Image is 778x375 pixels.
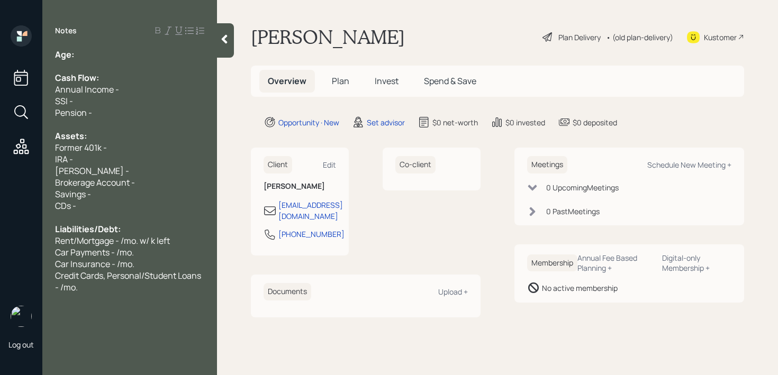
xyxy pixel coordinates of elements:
[558,32,601,43] div: Plan Delivery
[55,84,119,95] span: Annual Income -
[55,235,170,246] span: Rent/Mortgage - /mo. w/ k left
[606,32,673,43] div: • (old plan-delivery)
[278,199,343,222] div: [EMAIL_ADDRESS][DOMAIN_NAME]
[332,75,349,87] span: Plan
[55,258,134,270] span: Car Insurance - /mo.
[251,25,405,49] h1: [PERSON_NAME]
[55,49,74,60] span: Age:
[55,246,134,258] span: Car Payments - /mo.
[55,25,77,36] label: Notes
[278,117,339,128] div: Opportunity · New
[55,142,107,153] span: Former 401k -
[268,75,306,87] span: Overview
[323,160,336,170] div: Edit
[577,253,654,273] div: Annual Fee Based Planning +
[395,156,436,173] h6: Co-client
[264,156,292,173] h6: Client
[55,153,73,165] span: IRA -
[55,130,87,142] span: Assets:
[438,287,468,297] div: Upload +
[375,75,399,87] span: Invest
[546,182,619,193] div: 0 Upcoming Meeting s
[573,117,617,128] div: $0 deposited
[55,95,73,107] span: SSI -
[55,223,121,235] span: Liabilities/Debt:
[278,228,345,240] div: [PHONE_NUMBER]
[647,160,731,170] div: Schedule New Meeting +
[55,188,91,200] span: Savings -
[55,200,76,212] span: CDs -
[546,206,600,217] div: 0 Past Meeting s
[704,32,737,43] div: Kustomer
[542,282,618,294] div: No active membership
[11,306,32,327] img: retirable_logo.png
[55,107,92,118] span: Pension -
[55,165,129,177] span: [PERSON_NAME] -
[8,340,34,350] div: Log out
[424,75,476,87] span: Spend & Save
[55,177,135,188] span: Brokerage Account -
[55,270,203,293] span: Credit Cards, Personal/Student Loans - /mo.
[264,182,336,191] h6: [PERSON_NAME]
[432,117,478,128] div: $0 net-worth
[367,117,405,128] div: Set advisor
[505,117,545,128] div: $0 invested
[527,254,577,272] h6: Membership
[527,156,567,173] h6: Meetings
[264,283,311,300] h6: Documents
[55,72,99,84] span: Cash Flow:
[662,253,731,273] div: Digital-only Membership +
